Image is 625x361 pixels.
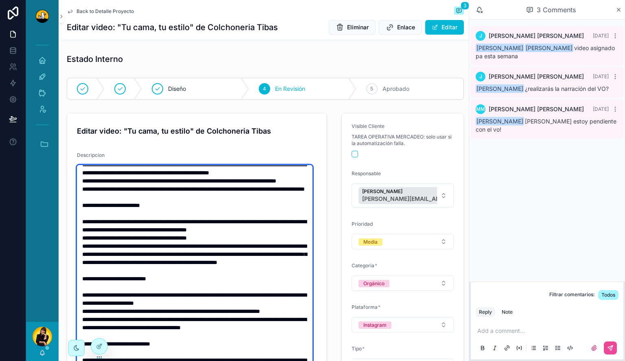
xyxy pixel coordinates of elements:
[26,33,59,167] div: scrollable content
[502,309,513,315] div: Note
[363,321,387,329] div: Instagram
[549,291,595,300] span: Filtrar comentarios:
[370,86,373,92] span: 5
[168,85,186,93] span: Diseño
[76,8,134,15] span: Back to Detalle Proyecto
[263,86,266,92] span: 4
[67,8,134,15] a: Back to Detalle Proyecto
[397,23,415,31] span: Enlace
[352,317,454,332] button: Select Button
[352,221,373,227] span: Prioridad
[489,73,584,81] span: [PERSON_NAME] [PERSON_NAME]
[347,23,369,31] span: Eliminar
[362,188,492,195] span: [PERSON_NAME]
[537,5,576,15] span: 3 Comments
[67,53,123,65] h1: Estado Interno
[67,22,278,33] h1: Editar video: "Tu cama, tu estilo" de Colchoneria Tibas
[77,152,105,158] span: Descripcion
[476,117,524,125] span: [PERSON_NAME]
[358,187,504,204] button: Unselect 7
[454,7,464,16] button: 3
[352,346,362,352] span: Tipo
[358,321,391,329] button: Unselect INSTAGRAM
[489,105,584,113] span: [PERSON_NAME] [PERSON_NAME]
[525,44,573,52] span: [PERSON_NAME]
[479,33,482,39] span: J
[498,307,516,317] button: Note
[476,84,524,93] span: [PERSON_NAME]
[476,106,485,112] span: MM
[479,73,482,80] span: J
[476,85,609,92] span: ¿realizarás la narración del VO?
[593,106,609,112] span: [DATE]
[352,170,381,176] span: Responsable
[379,20,422,35] button: Enlace
[275,85,305,93] span: En Revisión
[352,123,385,129] span: Visible Cliente
[461,2,469,10] span: 3
[329,20,376,35] button: Eliminar
[593,73,609,79] span: [DATE]
[36,10,49,23] img: App logo
[382,85,409,93] span: Aprobado
[352,134,454,147] span: TAREA OPERATIVA MERCADEO: solo usar si la automatización falla.
[358,279,389,287] button: Unselect ORGANICO
[362,195,492,203] span: [PERSON_NAME][EMAIL_ADDRESS][PERSON_NAME][DOMAIN_NAME]
[352,275,454,291] button: Select Button
[352,304,378,310] span: Plataforma
[352,234,454,249] button: Select Button
[476,44,524,52] span: [PERSON_NAME]
[363,280,385,287] div: Orgánico
[77,125,317,136] h4: Editar video: "Tu cama, tu estilo" de Colchoneria Tibas
[476,118,616,133] span: [PERSON_NAME] estoy pendiente con el vo!
[425,20,464,35] button: Editar
[352,183,454,208] button: Select Button
[476,307,495,317] button: Reply
[593,33,609,39] span: [DATE]
[352,262,374,269] span: Categoria
[598,290,618,300] button: Todos
[476,44,615,59] span: video asignado pa esta semana
[489,32,584,40] span: [PERSON_NAME] [PERSON_NAME]
[363,238,378,246] div: Media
